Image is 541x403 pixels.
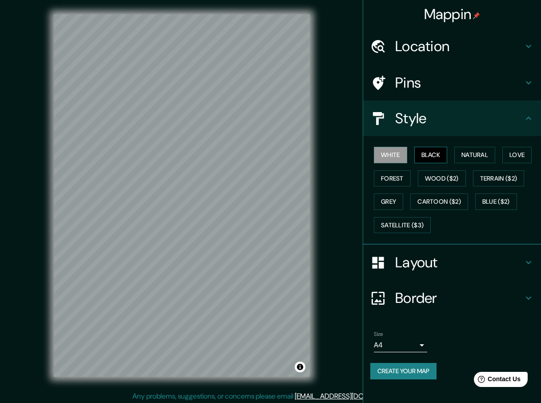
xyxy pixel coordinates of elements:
button: Terrain ($2) [473,170,525,187]
iframe: Help widget launcher [462,368,531,393]
div: Pins [363,65,541,101]
a: [EMAIL_ADDRESS][DOMAIN_NAME] [295,391,405,401]
button: Black [414,147,448,163]
h4: Mappin [424,5,481,23]
h4: Style [395,109,523,127]
button: Toggle attribution [295,362,305,372]
label: Size [374,330,383,338]
div: Style [363,101,541,136]
button: Satellite ($3) [374,217,431,234]
div: A4 [374,338,427,352]
h4: Pins [395,74,523,92]
button: Love [502,147,532,163]
p: Any problems, suggestions, or concerns please email . [132,391,406,402]
button: Grey [374,193,403,210]
div: Layout [363,245,541,280]
canvas: Map [54,14,310,377]
button: Create your map [370,363,437,379]
button: Natural [454,147,495,163]
img: pin-icon.png [473,12,480,19]
h4: Layout [395,254,523,271]
button: Blue ($2) [475,193,517,210]
div: Border [363,280,541,316]
button: White [374,147,407,163]
button: Wood ($2) [418,170,466,187]
div: Location [363,28,541,64]
h4: Location [395,37,523,55]
h4: Border [395,289,523,307]
button: Cartoon ($2) [410,193,468,210]
button: Forest [374,170,411,187]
